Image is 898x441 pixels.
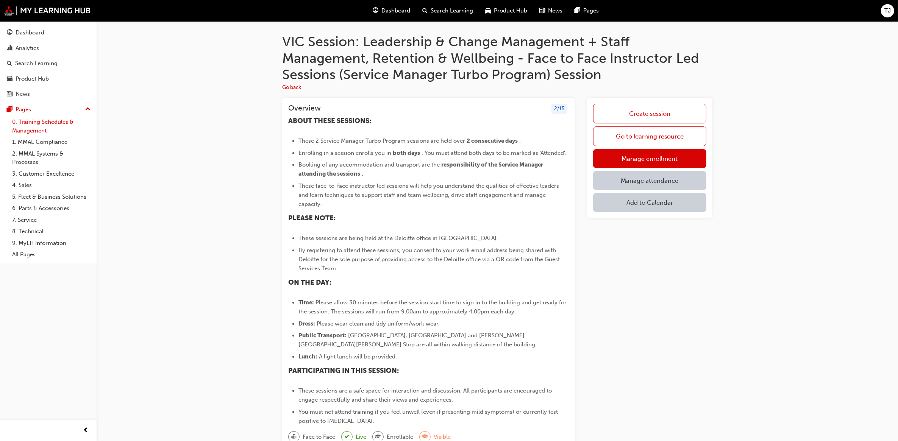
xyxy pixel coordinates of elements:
a: Product Hub [3,72,94,86]
span: ABOUT THESE SESSIONS: [288,117,371,125]
button: Pages [3,103,94,117]
span: By registering to attend these sessions, you consent to your work email address being shared with... [298,247,561,272]
span: TJ [884,6,891,15]
div: Search Learning [15,59,58,68]
a: 3. Customer Excellence [9,168,94,180]
a: Create session [593,104,706,123]
span: pages-icon [7,106,12,113]
span: Enrolling in a session enrolls you in [298,150,391,156]
span: news-icon [7,91,12,98]
a: Manage enrollment [593,149,706,168]
span: ON THE DAY: [288,278,331,287]
a: car-iconProduct Hub [479,3,534,19]
div: Analytics [16,44,39,53]
a: guage-iconDashboard [367,3,417,19]
img: mmal [4,6,91,16]
a: 5. Fleet & Business Solutions [9,191,94,203]
span: guage-icon [373,6,379,16]
a: 7. Service [9,214,94,226]
a: 2. MMAL Systems & Processes [9,148,94,168]
div: Pages [16,105,31,114]
span: search-icon [7,60,12,67]
span: news-icon [540,6,545,16]
span: search-icon [423,6,428,16]
span: News [548,6,563,15]
span: 2 consecutive days [467,137,518,144]
a: Search Learning [3,56,94,70]
span: These sessions are a safe space for interaction and discussion. All participants are encouraged t... [298,387,553,403]
span: Dashboard [382,6,411,15]
a: news-iconNews [534,3,569,19]
span: These face-to-face instructor led sessions will help you understand the qualities of effective le... [298,182,561,207]
span: Product Hub [494,6,528,15]
span: PLEASE NOTE: [288,214,336,222]
a: pages-iconPages [569,3,605,19]
a: Analytics [3,41,94,55]
span: Booking of any accommodation and transport are the [298,161,440,168]
span: . [519,137,521,144]
span: Public Transport: [298,332,347,339]
span: Search Learning [431,6,473,15]
span: [GEOGRAPHIC_DATA], [GEOGRAPHIC_DATA] and [PERSON_NAME][GEOGRAPHIC_DATA][PERSON_NAME] Stop are all... [298,332,537,348]
div: 2 / 15 [551,104,567,114]
span: Lunch: [298,353,317,360]
a: Manage attendance [593,171,706,190]
button: Add to Calendar [593,193,706,212]
a: 8. Technical [9,226,94,237]
div: Dashboard [16,28,44,37]
span: prev-icon [83,426,89,435]
button: Go back [282,83,301,92]
span: car-icon [486,6,491,16]
button: TJ [881,4,894,17]
div: News [16,90,30,98]
button: DashboardAnalyticsSearch LearningProduct HubNews [3,24,94,103]
span: Dress: [298,320,315,327]
span: Please wear clean and tidy uniform/work wear. [317,320,440,327]
a: All Pages [9,249,94,260]
span: These sessions are being held at the Deloitte office in [GEOGRAPHIC_DATA]. [298,235,498,242]
span: . [362,170,363,177]
span: . You must attend both days to be marked as 'Attended'. [422,150,567,156]
a: 4. Sales [9,179,94,191]
a: News [3,87,94,101]
span: both days [393,150,420,156]
span: A light lunch will be provided. [319,353,397,360]
a: Dashboard [3,26,94,40]
div: Product Hub [16,75,49,83]
span: up-icon [85,104,91,114]
span: pages-icon [575,6,581,16]
a: 0. Training Schedules & Management [9,116,94,136]
h1: VIC Session: Leadership & Change Management + Staff Management, Retention & Wellbeing - Face to F... [282,33,712,83]
span: chart-icon [7,45,12,52]
span: Please allow 30 minutes before the session start time to sign in to the building and get ready fo... [298,299,568,315]
span: Time: [298,299,314,306]
a: 1. MMAL Compliance [9,136,94,148]
span: guage-icon [7,30,12,36]
span: car-icon [7,76,12,83]
a: Go to learning resource [593,126,706,146]
span: These 2 Service Manager Turbo Program sessions are held over [298,137,465,144]
a: search-iconSearch Learning [417,3,479,19]
a: 9. MyLH Information [9,237,94,249]
span: PARTICIPATING IN THIS SESSION: [288,366,399,375]
h3: Overview [288,104,321,114]
a: 6. Parts & Accessories [9,203,94,214]
span: You must not attend training if you feel unwell (even if presenting mild symptoms) or currently t... [298,408,559,424]
span: Pages [584,6,599,15]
